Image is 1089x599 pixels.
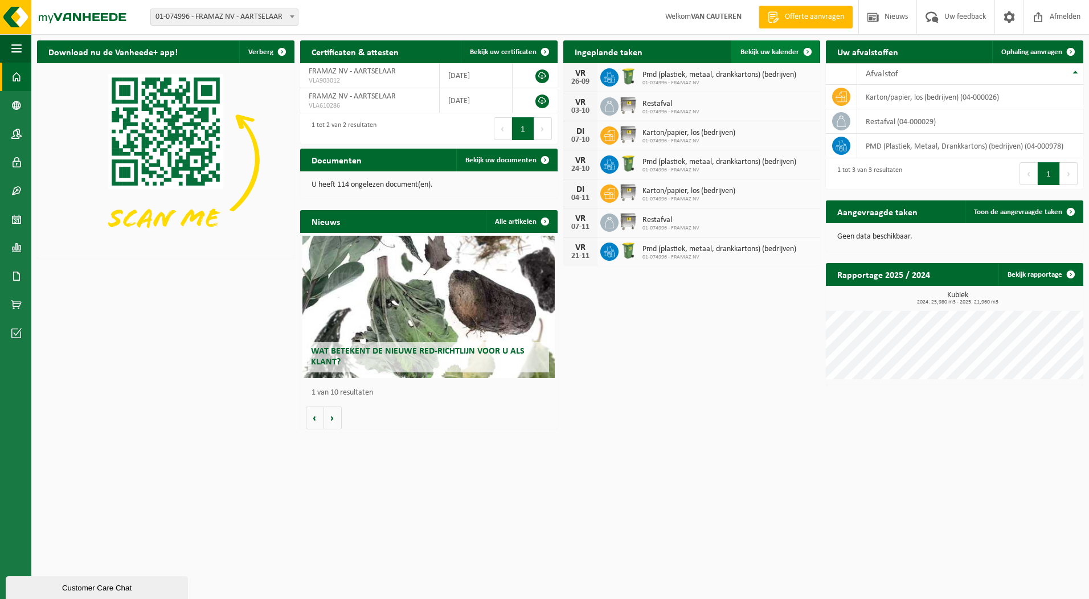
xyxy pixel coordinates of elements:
img: WB-0240-HPE-GN-50 [619,241,638,260]
td: [DATE] [440,63,513,88]
a: Alle artikelen [486,210,556,233]
span: 01-074996 - FRAMAZ NV [642,80,796,87]
span: FRAMAZ NV - AARTSELAAR [309,92,396,101]
span: Pmd (plastiek, metaal, drankkartons) (bedrijven) [642,71,796,80]
h3: Kubiek [832,292,1083,305]
div: 21-11 [569,252,592,260]
img: Download de VHEPlus App [37,63,294,256]
a: Bekijk uw certificaten [461,40,556,63]
h2: Uw afvalstoffen [826,40,910,63]
div: 07-11 [569,223,592,231]
a: Bekijk rapportage [998,263,1082,286]
a: Wat betekent de nieuwe RED-richtlijn voor u als klant? [302,236,555,378]
h2: Download nu de Vanheede+ app! [37,40,189,63]
span: 01-074996 - FRAMAZ NV [642,167,796,174]
div: DI [569,127,592,136]
span: Bekijk uw kalender [740,48,799,56]
span: 01-074996 - FRAMAZ NV [642,254,796,261]
div: 1 tot 2 van 2 resultaten [306,116,376,141]
img: WB-1100-GAL-GY-02 [619,125,638,144]
h2: Aangevraagde taken [826,200,929,223]
button: Next [1060,162,1078,185]
img: WB-1100-GAL-GY-02 [619,212,638,231]
p: U heeft 114 ongelezen document(en). [312,181,546,189]
span: VLA610286 [309,101,431,110]
span: Restafval [642,216,699,225]
button: Next [534,117,552,140]
div: 1 tot 3 van 3 resultaten [832,161,902,186]
img: WB-1100-GAL-GY-02 [619,96,638,115]
h2: Nieuws [300,210,351,232]
iframe: chat widget [6,574,190,599]
button: Previous [1020,162,1038,185]
button: 1 [512,117,534,140]
span: Bekijk uw certificaten [470,48,537,56]
div: VR [569,243,592,252]
div: VR [569,156,592,165]
a: Toon de aangevraagde taken [965,200,1082,223]
span: Karton/papier, los (bedrijven) [642,187,735,196]
img: WB-0240-HPE-GN-50 [619,67,638,86]
span: Toon de aangevraagde taken [974,208,1062,216]
div: VR [569,214,592,223]
span: Pmd (plastiek, metaal, drankkartons) (bedrijven) [642,158,796,167]
td: [DATE] [440,88,513,113]
span: VLA903012 [309,76,431,85]
td: PMD (Plastiek, Metaal, Drankkartons) (bedrijven) (04-000978) [857,134,1083,158]
span: 01-074996 - FRAMAZ NV [642,109,699,116]
div: VR [569,69,592,78]
span: Verberg [248,48,273,56]
button: Verberg [239,40,293,63]
span: 01-074996 - FRAMAZ NV [642,138,735,145]
button: Volgende [324,407,342,429]
button: Previous [494,117,512,140]
h2: Certificaten & attesten [300,40,410,63]
span: 01-074996 - FRAMAZ NV - AARTSELAAR [150,9,298,26]
button: Vorige [306,407,324,429]
img: WB-1100-GAL-GY-02 [619,183,638,202]
p: 1 van 10 resultaten [312,389,552,397]
span: Offerte aanvragen [782,11,847,23]
span: 01-074996 - FRAMAZ NV [642,196,735,203]
a: Bekijk uw kalender [731,40,819,63]
div: 26-09 [569,78,592,86]
img: WB-0240-HPE-GN-50 [619,154,638,173]
span: Pmd (plastiek, metaal, drankkartons) (bedrijven) [642,245,796,254]
span: Bekijk uw documenten [465,157,537,164]
h2: Rapportage 2025 / 2024 [826,263,941,285]
div: 03-10 [569,107,592,115]
span: Karton/papier, los (bedrijven) [642,129,735,138]
button: 1 [1038,162,1060,185]
h2: Ingeplande taken [563,40,654,63]
span: 2024: 25,980 m3 - 2025: 21,960 m3 [832,299,1083,305]
div: 04-11 [569,194,592,202]
a: Ophaling aanvragen [992,40,1082,63]
a: Offerte aanvragen [759,6,853,28]
div: DI [569,185,592,194]
span: FRAMAZ NV - AARTSELAAR [309,67,396,76]
strong: VAN CAUTEREN [691,13,742,21]
span: Ophaling aanvragen [1001,48,1062,56]
a: Bekijk uw documenten [456,149,556,171]
p: Geen data beschikbaar. [837,233,1072,241]
div: 07-10 [569,136,592,144]
td: restafval (04-000029) [857,109,1083,134]
h2: Documenten [300,149,373,171]
span: Wat betekent de nieuwe RED-richtlijn voor u als klant? [311,347,525,367]
span: Restafval [642,100,699,109]
span: 01-074996 - FRAMAZ NV [642,225,699,232]
td: karton/papier, los (bedrijven) (04-000026) [857,85,1083,109]
div: 24-10 [569,165,592,173]
div: VR [569,98,592,107]
span: 01-074996 - FRAMAZ NV - AARTSELAAR [151,9,298,25]
span: Afvalstof [866,69,898,79]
